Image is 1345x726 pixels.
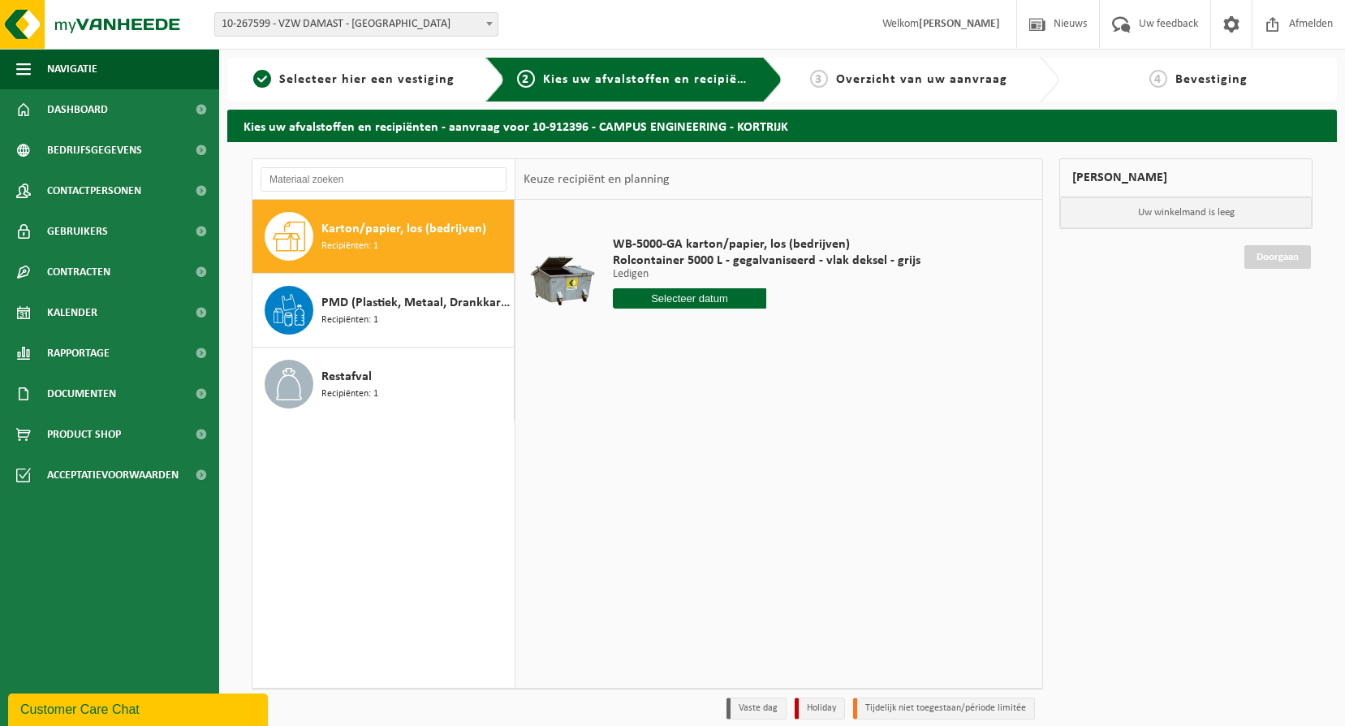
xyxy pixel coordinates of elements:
button: PMD (Plastiek, Metaal, Drankkartons) (bedrijven) Recipiënten: 1 [252,274,515,348]
span: Overzicht van uw aanvraag [836,73,1007,86]
span: Acceptatievoorwaarden [47,455,179,495]
h2: Kies uw afvalstoffen en recipiënten - aanvraag voor 10-912396 - CAMPUS ENGINEERING - KORTRIJK [227,110,1337,141]
button: Karton/papier, los (bedrijven) Recipiënten: 1 [252,200,515,274]
li: Tijdelijk niet toegestaan/période limitée [853,698,1035,720]
span: Product Shop [47,414,121,455]
span: 2 [517,70,535,88]
span: Kies uw afvalstoffen en recipiënten [543,73,766,86]
span: Rapportage [47,333,110,374]
span: Recipiënten: 1 [321,387,378,402]
span: Restafval [321,367,372,387]
input: Materiaal zoeken [261,167,507,192]
p: Uw winkelmand is leeg [1060,197,1312,228]
span: 3 [810,70,828,88]
span: 10-267599 - VZW DAMAST - KORTRIJK [214,12,498,37]
span: Recipiënten: 1 [321,313,378,328]
span: Rolcontainer 5000 L - gegalvaniseerd - vlak deksel - grijs [613,253,920,269]
span: Bevestiging [1175,73,1248,86]
li: Holiday [795,698,845,720]
span: Dashboard [47,89,108,130]
span: Navigatie [47,49,97,89]
span: Contactpersonen [47,171,141,211]
strong: [PERSON_NAME] [919,18,1000,30]
span: Documenten [47,374,116,414]
div: [PERSON_NAME] [1059,158,1313,197]
p: Ledigen [613,269,920,280]
span: 4 [1149,70,1167,88]
iframe: chat widget [8,690,271,726]
span: Recipiënten: 1 [321,239,378,254]
span: Gebruikers [47,211,108,252]
span: Karton/papier, los (bedrijven) [321,219,486,239]
span: Kalender [47,292,97,333]
a: 1Selecteer hier een vestiging [235,70,472,89]
input: Selecteer datum [613,288,767,309]
span: 10-267599 - VZW DAMAST - KORTRIJK [215,13,498,36]
div: Keuze recipiënt en planning [515,159,678,200]
button: Restafval Recipiënten: 1 [252,348,515,421]
span: PMD (Plastiek, Metaal, Drankkartons) (bedrijven) [321,293,510,313]
li: Vaste dag [726,698,787,720]
span: Contracten [47,252,110,292]
a: Doorgaan [1244,245,1311,269]
span: Bedrijfsgegevens [47,130,142,171]
span: WB-5000-GA karton/papier, los (bedrijven) [613,236,920,253]
span: Selecteer hier een vestiging [279,73,455,86]
span: 1 [253,70,271,88]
